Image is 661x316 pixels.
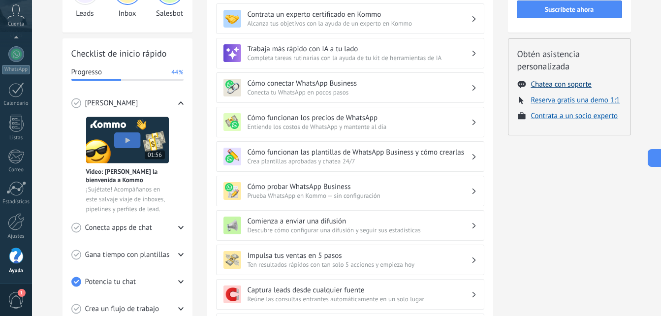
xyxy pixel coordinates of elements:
[248,251,471,260] h3: Impulsa tus ventas en 5 pasos
[2,100,31,107] div: Calendario
[248,226,471,234] span: Descubre cómo configurar una difusión y seguir sus estadísticas
[517,48,622,72] h2: Obtén asistencia personalizada
[248,113,471,123] h3: Cómo funcionan los precios de WhatsApp
[86,117,169,163] img: Meet video
[248,88,471,96] span: Conecta tu WhatsApp en pocos pasos
[2,167,31,173] div: Correo
[2,65,30,74] div: WhatsApp
[531,111,618,121] button: Contrata a un socio experto
[248,10,471,19] h3: Contrata un experto certificado en Kommo
[248,54,471,62] span: Completa tareas rutinarias con la ayuda de tu kit de herramientas de IA
[2,233,31,240] div: Ajustes
[2,268,31,274] div: Ayuda
[85,277,136,287] span: Potencia tu chat
[248,217,471,226] h3: Comienza a enviar una difusión
[85,223,152,233] span: Conecta apps de chat
[248,295,471,303] span: Reúne las consultas entrantes automáticamente en un solo lugar
[248,123,471,131] span: Entiende los costos de WhatsApp y mantente al día
[248,19,471,28] span: Alcanza tus objetivos con la ayuda de un experto en Kommo
[18,289,26,297] span: 1
[85,250,170,260] span: Gana tiempo con plantillas
[171,67,183,77] span: 44%
[531,80,592,89] button: Chatea con soporte
[248,182,471,191] h3: Cómo probar WhatsApp Business
[2,199,31,205] div: Estadísticas
[86,185,169,214] span: ¡Sujétate! Acompáñanos en este salvaje viaje de inboxes, pipelines y perfiles de lead.
[85,98,138,108] span: [PERSON_NAME]
[71,47,184,60] h2: Checklist de inicio rápido
[86,167,169,184] span: Vídeo: [PERSON_NAME] la bienvenida a Kommo
[248,191,471,200] span: Prueba WhatsApp en Kommo — sin configuración
[85,304,159,314] span: Crea un flujo de trabajo
[2,135,31,141] div: Listas
[517,0,622,18] button: Suscríbete ahora
[248,260,471,269] span: Ten resultados rápidos con tan solo 5 acciones y empieza hoy
[545,6,594,13] span: Suscríbete ahora
[531,95,620,105] button: Reserva gratis una demo 1:1
[248,285,471,295] h3: Captura leads desde cualquier fuente
[248,157,471,165] span: Crea plantillas aprobadas y chatea 24/7
[8,21,24,28] span: Cuenta
[248,44,471,54] h3: Trabaja más rápido con IA a tu lado
[248,79,471,88] h3: Cómo conectar WhatsApp Business
[248,148,471,157] h3: Cómo funcionan las plantillas de WhatsApp Business y cómo crearlas
[71,67,102,77] span: Progresso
